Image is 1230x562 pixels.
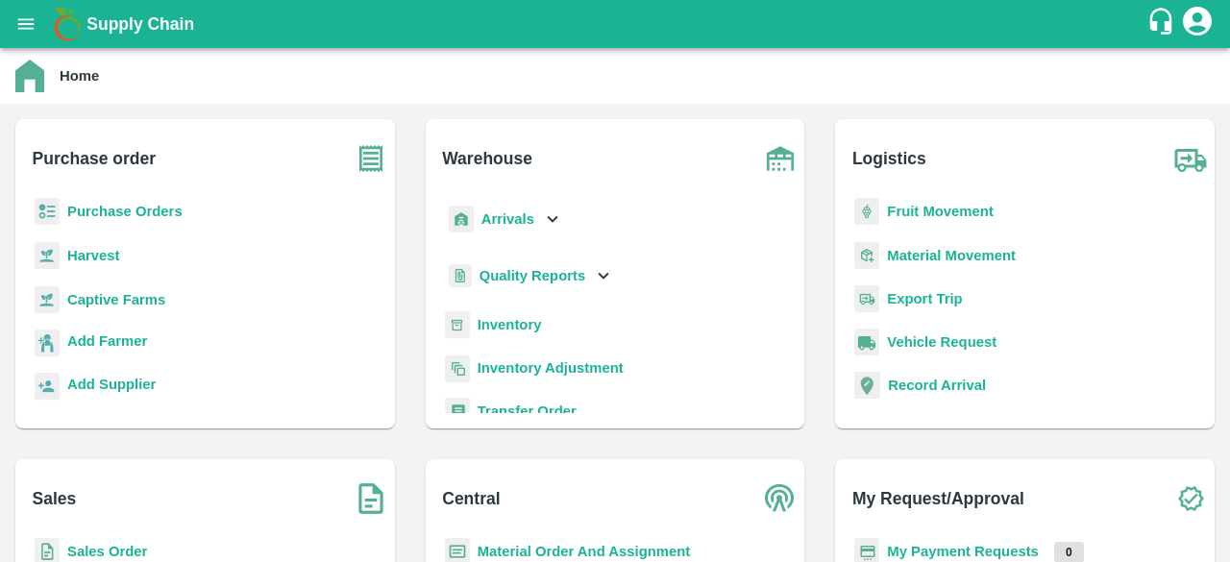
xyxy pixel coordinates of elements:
[445,311,470,339] img: whInventory
[478,360,624,376] a: Inventory Adjustment
[1180,4,1215,44] div: account of current user
[35,330,60,357] img: farmer
[449,206,474,233] img: whArrival
[35,373,60,401] img: supplier
[887,204,994,219] a: Fruit Movement
[35,241,60,270] img: harvest
[67,330,147,356] a: Add Farmer
[478,544,691,559] a: Material Order And Assignment
[445,198,564,241] div: Arrivals
[449,264,472,288] img: qualityReport
[887,248,1016,263] a: Material Movement
[1167,134,1215,183] img: truck
[15,60,44,92] img: home
[33,485,77,512] b: Sales
[480,268,586,283] b: Quality Reports
[35,285,60,314] img: harvest
[756,475,804,523] img: central
[445,354,470,382] img: inventory
[67,248,119,263] a: Harvest
[60,68,99,84] b: Home
[35,198,60,226] img: reciept
[1167,475,1215,523] img: check
[852,145,926,172] b: Logistics
[854,372,880,399] img: recordArrival
[852,485,1024,512] b: My Request/Approval
[481,211,534,227] b: Arrivals
[67,374,156,400] a: Add Supplier
[854,241,879,270] img: material
[33,145,156,172] b: Purchase order
[854,329,879,356] img: vehicle
[887,334,996,350] a: Vehicle Request
[86,14,194,34] b: Supply Chain
[67,204,183,219] a: Purchase Orders
[347,134,395,183] img: purchase
[478,317,542,332] a: Inventory
[4,2,48,46] button: open drawer
[442,145,532,172] b: Warehouse
[1146,7,1180,41] div: customer-support
[445,257,615,296] div: Quality Reports
[86,11,1146,37] a: Supply Chain
[67,377,156,392] b: Add Supplier
[442,485,500,512] b: Central
[478,403,577,419] a: Transfer Order
[854,198,879,226] img: fruit
[67,292,165,307] a: Captive Farms
[887,291,962,306] a: Export Trip
[48,5,86,43] img: logo
[888,378,986,393] a: Record Arrival
[756,134,804,183] img: warehouse
[67,544,147,559] a: Sales Order
[67,333,147,349] b: Add Farmer
[445,398,470,426] img: whTransfer
[347,475,395,523] img: soSales
[854,285,879,313] img: delivery
[887,544,1039,559] a: My Payment Requests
